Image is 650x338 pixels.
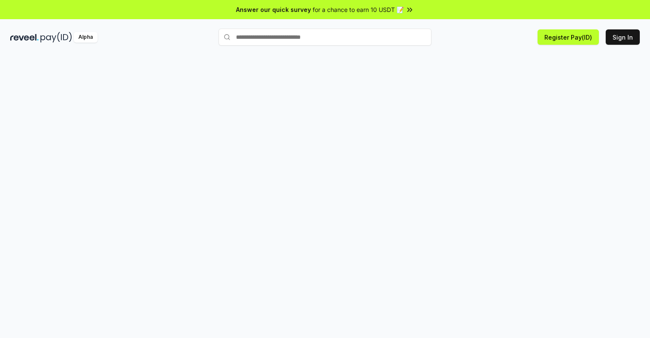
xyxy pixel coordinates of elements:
[40,32,72,43] img: pay_id
[538,29,599,45] button: Register Pay(ID)
[74,32,98,43] div: Alpha
[313,5,404,14] span: for a chance to earn 10 USDT 📝
[606,29,640,45] button: Sign In
[236,5,311,14] span: Answer our quick survey
[10,32,39,43] img: reveel_dark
